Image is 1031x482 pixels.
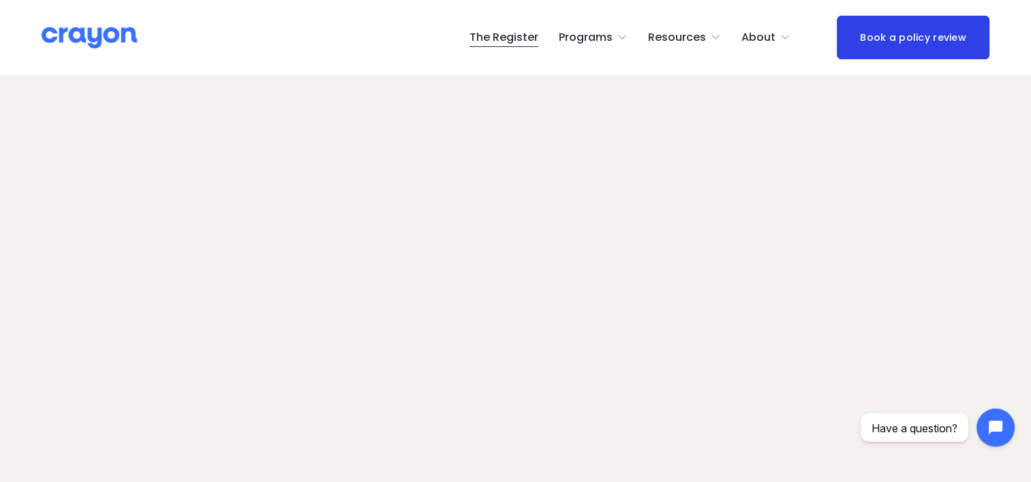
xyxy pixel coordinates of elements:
[648,28,706,48] span: Resources
[741,27,790,48] a: folder dropdown
[470,27,538,48] a: The Register
[837,16,990,60] a: Book a policy review
[559,28,613,48] span: Programs
[648,27,721,48] a: folder dropdown
[42,26,137,50] img: Crayon
[741,28,775,48] span: About
[559,27,628,48] a: folder dropdown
